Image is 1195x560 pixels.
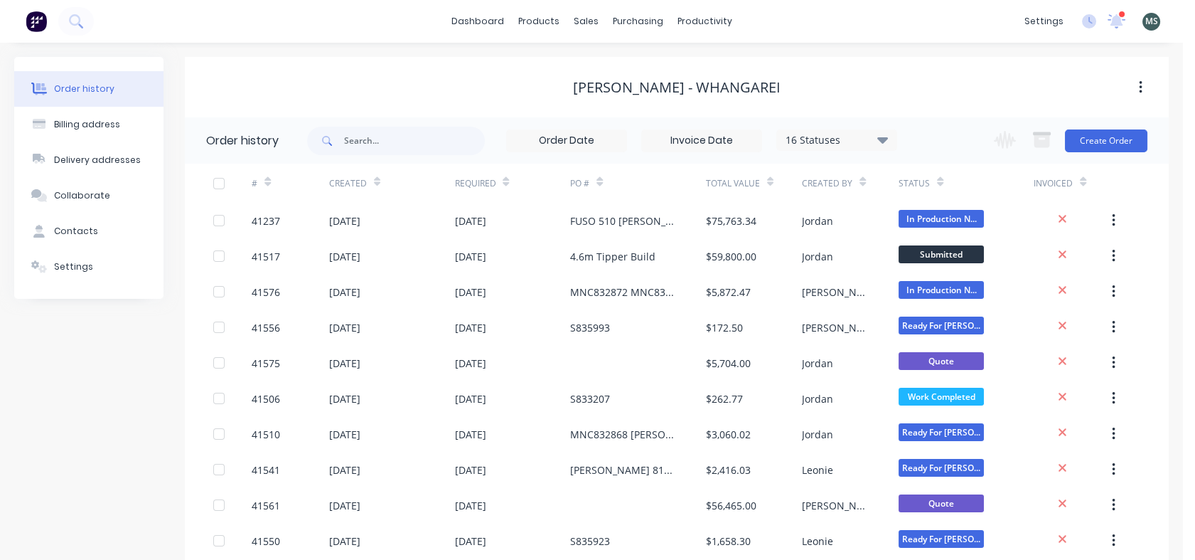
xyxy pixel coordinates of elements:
[252,213,280,228] div: 41237
[252,356,280,371] div: 41575
[570,320,610,335] div: S835993
[329,463,360,477] div: [DATE]
[14,71,164,107] button: Order history
[454,320,486,335] div: [DATE]
[802,534,833,549] div: Leonie
[252,177,257,190] div: #
[802,177,852,190] div: Created By
[802,164,899,203] div: Created By
[899,352,984,370] span: Quote
[570,534,610,549] div: S835923
[54,225,98,238] div: Contacts
[570,427,677,442] div: MNC832868 [PERSON_NAME] 816
[252,285,280,300] div: 41576
[899,164,1034,203] div: Status
[706,285,751,300] div: $5,872.47
[329,391,360,406] div: [DATE]
[329,285,360,300] div: [DATE]
[777,132,896,148] div: 16 Statuses
[329,177,367,190] div: Created
[252,463,280,477] div: 41541
[899,245,984,263] span: Submitted
[1145,15,1158,28] span: MS
[670,11,739,32] div: productivity
[899,177,930,190] div: Status
[899,317,984,334] span: Ready For [PERSON_NAME]
[454,498,486,513] div: [DATE]
[329,320,360,335] div: [DATE]
[329,249,360,264] div: [DATE]
[329,498,360,513] div: [DATE]
[570,164,705,203] div: PO #
[706,356,751,371] div: $5,704.00
[573,79,781,96] div: [PERSON_NAME] - Whangarei
[329,356,360,371] div: [DATE]
[511,11,567,32] div: products
[329,427,360,442] div: [DATE]
[14,249,164,285] button: Settings
[252,391,280,406] div: 41506
[706,249,756,264] div: $59,800.00
[899,530,984,548] span: Ready For [PERSON_NAME]
[802,249,833,264] div: Jordan
[252,427,280,442] div: 41510
[329,164,455,203] div: Created
[54,83,114,95] div: Order history
[706,463,751,477] div: $2,416.03
[570,213,677,228] div: FUSO 510 [PERSON_NAME] PO 825751
[54,154,141,167] div: Delivery addresses
[570,391,610,406] div: S833207
[899,281,984,299] span: In Production N...
[329,534,360,549] div: [DATE]
[344,127,485,155] input: Search...
[802,213,833,228] div: Jordan
[606,11,670,32] div: purchasing
[899,495,984,512] span: Quote
[899,388,984,406] span: Work Completed
[802,391,833,406] div: Jordan
[329,213,360,228] div: [DATE]
[454,463,486,477] div: [DATE]
[570,285,677,300] div: MNC832872 MNC832868
[899,459,984,477] span: Ready For [PERSON_NAME]
[454,249,486,264] div: [DATE]
[706,164,803,203] div: Total Value
[899,210,984,228] span: In Production N...
[802,285,870,300] div: [PERSON_NAME]
[252,534,280,549] div: 41550
[454,213,486,228] div: [DATE]
[706,177,760,190] div: Total Value
[1034,177,1073,190] div: Invoiced
[1034,164,1111,203] div: Invoiced
[802,427,833,442] div: Jordan
[706,391,743,406] div: $262.77
[14,178,164,213] button: Collaborate
[706,534,751,549] div: $1,658.30
[444,11,511,32] a: dashboard
[802,498,870,513] div: [PERSON_NAME]
[570,463,677,477] div: [PERSON_NAME] 816 831340
[567,11,606,32] div: sales
[642,130,761,152] input: Invoice Date
[706,498,756,513] div: $56,465.00
[802,463,833,477] div: Leonie
[1065,130,1147,152] button: Create Order
[706,320,743,335] div: $172.50
[706,427,751,442] div: $3,060.02
[1017,11,1071,32] div: settings
[206,132,279,149] div: Order history
[54,118,120,131] div: Billing address
[454,356,486,371] div: [DATE]
[14,142,164,178] button: Delivery addresses
[802,356,833,371] div: Jordan
[454,534,486,549] div: [DATE]
[252,498,280,513] div: 41561
[252,164,329,203] div: #
[802,320,870,335] div: [PERSON_NAME]
[570,177,589,190] div: PO #
[26,11,47,32] img: Factory
[54,260,93,273] div: Settings
[14,213,164,249] button: Contacts
[507,130,626,152] input: Order Date
[54,189,110,202] div: Collaborate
